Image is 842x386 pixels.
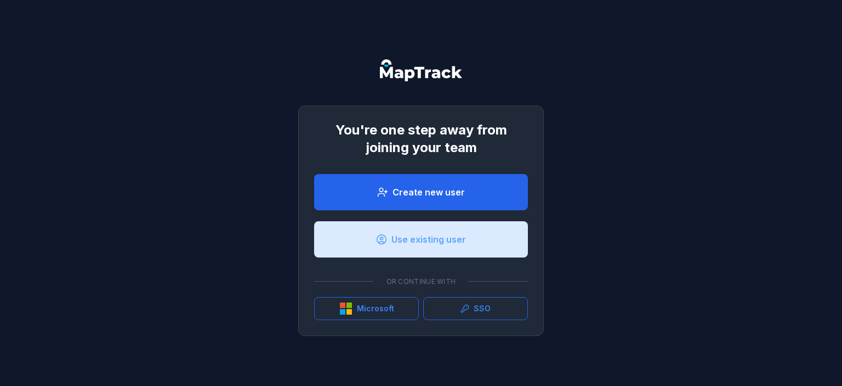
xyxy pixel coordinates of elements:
[362,59,480,81] nav: Global
[314,271,528,293] div: Or continue with
[423,297,528,320] a: SSO
[314,221,528,258] a: Use existing user
[314,121,528,156] h1: You're one step away from joining your team
[314,297,419,320] button: Microsoft
[314,174,528,210] a: Create new user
